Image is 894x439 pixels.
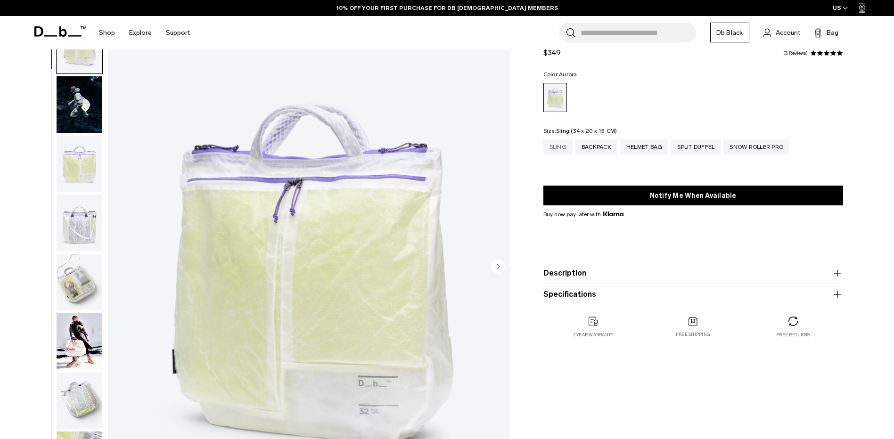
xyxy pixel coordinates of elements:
a: Shop [99,16,115,49]
a: Support [166,16,190,49]
span: Buy now pay later with [543,210,623,219]
button: Description [543,268,843,279]
span: Bag [827,28,838,38]
nav: Main Navigation [92,16,197,49]
a: Helmet Bag [620,139,669,154]
button: Weigh_Lighter_Helmet_Bag_32L_4.png [56,253,103,311]
button: Weigh Lighter Helmet Bag 32L Aurora [56,313,103,370]
p: Free shipping [676,331,710,338]
img: {"height" => 20, "alt" => "Klarna"} [603,211,623,216]
a: Snow Roller Pro [723,139,789,154]
a: Split Duffel [671,139,721,154]
span: $349 [543,48,561,57]
a: Sling [543,139,573,154]
a: Aurora [543,83,567,112]
img: Weigh_Lighter_Helmet_Bag_32L_2.png [57,136,102,192]
a: 3 reviews [783,51,808,56]
img: Weigh_Lighter_Helmet_Bag_32L_4.png [57,254,102,310]
legend: Size: [543,128,617,134]
button: Weigh_Lighter_Helmetbag_32L_Lifestyle.png [56,76,103,133]
img: Weigh_Lighter_Helmet_Bag_32L_5.png [57,373,102,429]
button: Weigh_Lighter_Helmet_Bag_32L_5.png [56,372,103,430]
img: Weigh_Lighter_Helmet_Bag_32L_3.png [57,195,102,251]
button: Next slide [491,259,505,275]
span: Account [776,28,800,38]
a: Backpack [575,139,617,154]
legend: Color: [543,72,577,77]
span: Sling (34 x 20 x 15 CM) [556,128,617,134]
button: Bag [814,27,838,38]
a: Db Black [710,23,749,42]
button: Notify Me When Available [543,186,843,205]
button: Weigh_Lighter_Helmet_Bag_32L_3.png [56,194,103,252]
a: 10% OFF YOUR FIRST PURCHASE FOR DB [DEMOGRAPHIC_DATA] MEMBERS [336,4,558,12]
img: Weigh Lighter Helmet Bag 32L Aurora [57,313,102,370]
img: Weigh_Lighter_Helmetbag_32L_Lifestyle.png [57,76,102,133]
button: Weigh_Lighter_Helmet_Bag_32L_2.png [56,135,103,193]
a: Explore [129,16,152,49]
button: Specifications [543,289,843,300]
p: Free returns [776,332,810,338]
p: 2 year warranty [573,332,614,338]
a: Account [763,27,800,38]
span: Aurora [559,71,577,78]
